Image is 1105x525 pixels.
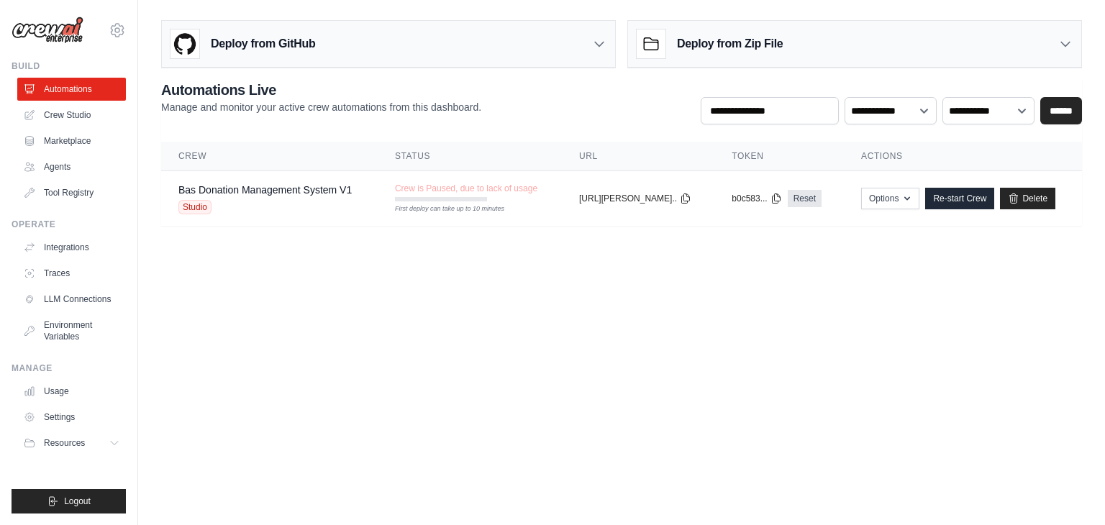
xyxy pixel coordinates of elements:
button: Logout [12,489,126,513]
a: LLM Connections [17,288,126,311]
img: Logo [12,17,83,44]
div: Operate [12,219,126,230]
th: Crew [161,142,378,171]
th: URL [562,142,714,171]
button: b0c583... [732,193,781,204]
h3: Deploy from GitHub [211,35,315,52]
a: Environment Variables [17,314,126,348]
div: Build [12,60,126,72]
a: Tool Registry [17,181,126,204]
a: Agents [17,155,126,178]
div: First deploy can take up to 10 minutes [395,204,487,214]
a: Traces [17,262,126,285]
span: Studio [178,200,212,214]
th: Status [378,142,562,171]
a: Automations [17,78,126,101]
img: GitHub Logo [170,29,199,58]
a: Re-start Crew [925,188,994,209]
span: Resources [44,437,85,449]
a: Settings [17,406,126,429]
a: Bas Donation Management System V1 [178,184,352,196]
a: Usage [17,380,126,403]
button: Resources [17,432,126,455]
h3: Deploy from Zip File [677,35,783,52]
a: Reset [788,190,822,207]
button: Options [861,188,919,209]
p: Manage and monitor your active crew automations from this dashboard. [161,100,481,114]
th: Actions [844,142,1082,171]
a: Crew Studio [17,104,126,127]
div: Manage [12,362,126,374]
a: Delete [1000,188,1055,209]
span: Logout [64,496,91,507]
a: Marketplace [17,129,126,152]
a: Integrations [17,236,126,259]
h2: Automations Live [161,80,481,100]
th: Token [714,142,844,171]
span: Crew is Paused, due to lack of usage [395,183,537,194]
button: [URL][PERSON_NAME].. [579,193,691,204]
